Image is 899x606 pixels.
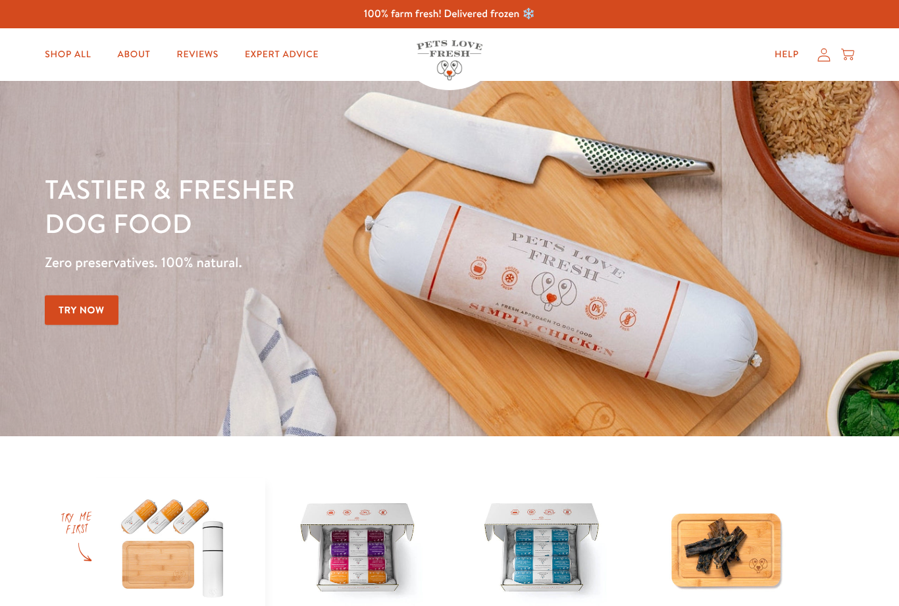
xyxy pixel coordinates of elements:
[45,295,118,325] a: Try Now
[417,40,482,80] img: Pets Love Fresh
[107,41,161,68] a: About
[45,172,584,240] h1: Tastier & fresher dog food
[167,41,229,68] a: Reviews
[764,41,809,68] a: Help
[234,41,329,68] a: Expert Advice
[34,41,101,68] a: Shop All
[45,251,584,274] p: Zero preservatives. 100% natural.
